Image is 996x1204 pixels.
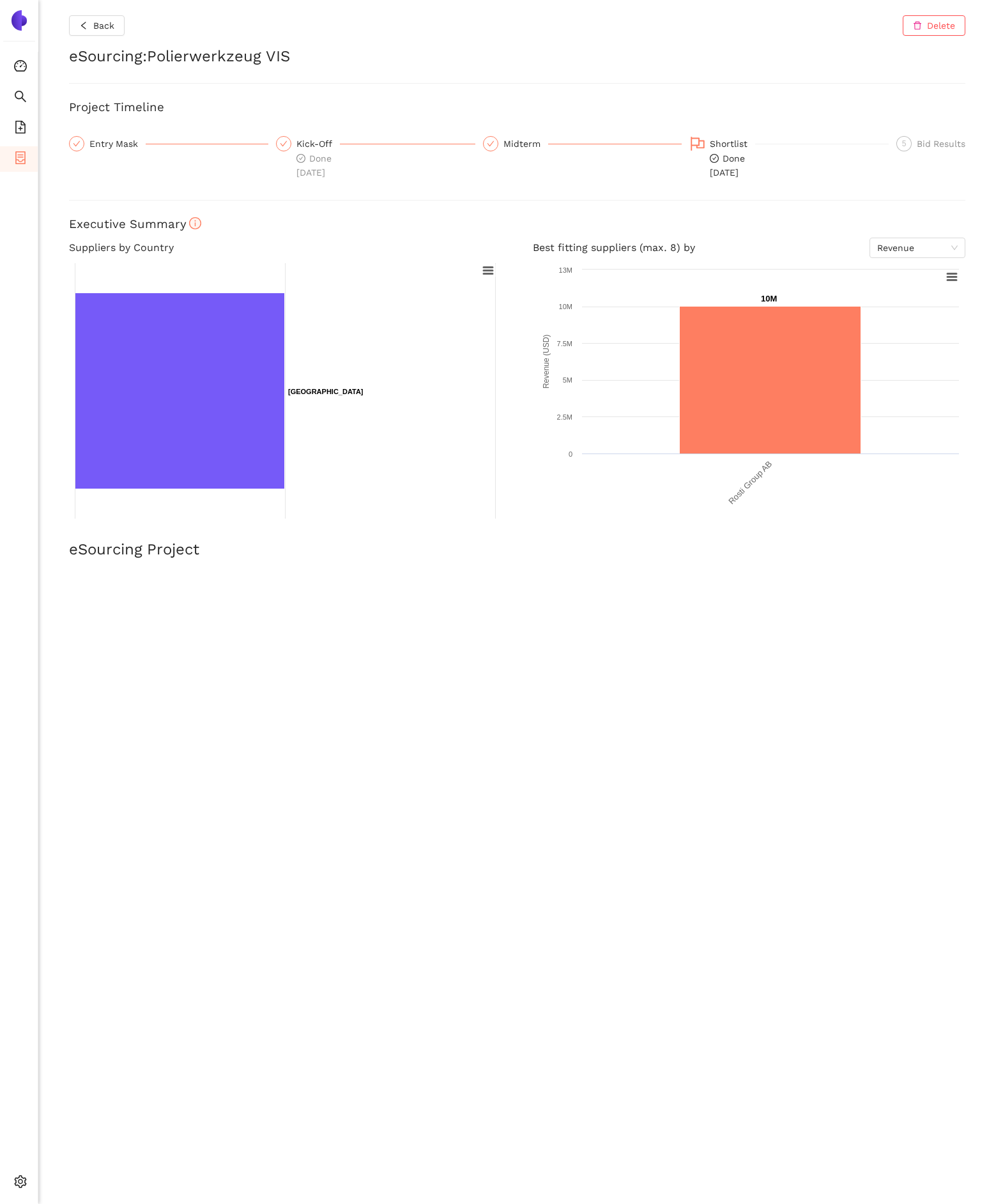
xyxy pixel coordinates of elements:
span: 5 [902,139,907,148]
h4: Suppliers by Country [69,238,502,258]
span: check [487,140,494,148]
div: Shortlist [710,136,755,151]
span: check [280,140,287,148]
div: Shortlistcheck-circleDone[DATE] [689,136,889,179]
h3: Project Timeline [69,99,965,116]
span: setting [14,1171,27,1196]
span: delete [913,21,922,31]
span: flag [690,136,705,151]
img: Logo [9,10,29,31]
text: [GEOGRAPHIC_DATA] [288,388,364,395]
span: Back [93,19,114,33]
text: 10M [761,294,777,303]
text: Rosti Group AB [726,459,774,507]
text: 2.5M [556,413,572,421]
span: Revenue [877,238,958,257]
div: Midterm [503,136,548,151]
span: check-circle [296,154,305,163]
text: 10M [558,303,572,310]
span: Delete [927,19,955,33]
h4: Best fitting suppliers (max. 8) by [533,238,966,258]
text: Revenue (USD) [542,335,551,389]
h2: eSourcing Project [69,539,965,561]
text: 0 [568,450,572,458]
span: file-add [14,116,27,142]
span: dashboard [14,55,27,80]
button: leftBack [69,15,125,36]
span: check-circle [710,154,719,163]
span: search [14,86,27,111]
div: Kick-Off [296,136,340,151]
text: 7.5M [556,340,572,347]
text: 5M [562,376,572,384]
h2: eSourcing : Polierwerkzeug VIS [69,46,965,68]
span: Bid Results [917,139,965,149]
text: 13M [558,266,572,274]
span: left [79,21,88,31]
h3: Executive Summary [69,216,965,232]
span: info-circle [189,217,201,229]
span: Done [DATE] [710,153,745,178]
span: check [73,140,80,148]
div: Entry Mask [69,136,268,151]
div: Entry Mask [89,136,146,151]
span: container [14,147,27,172]
span: Done [DATE] [296,153,332,178]
button: deleteDelete [903,15,965,36]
